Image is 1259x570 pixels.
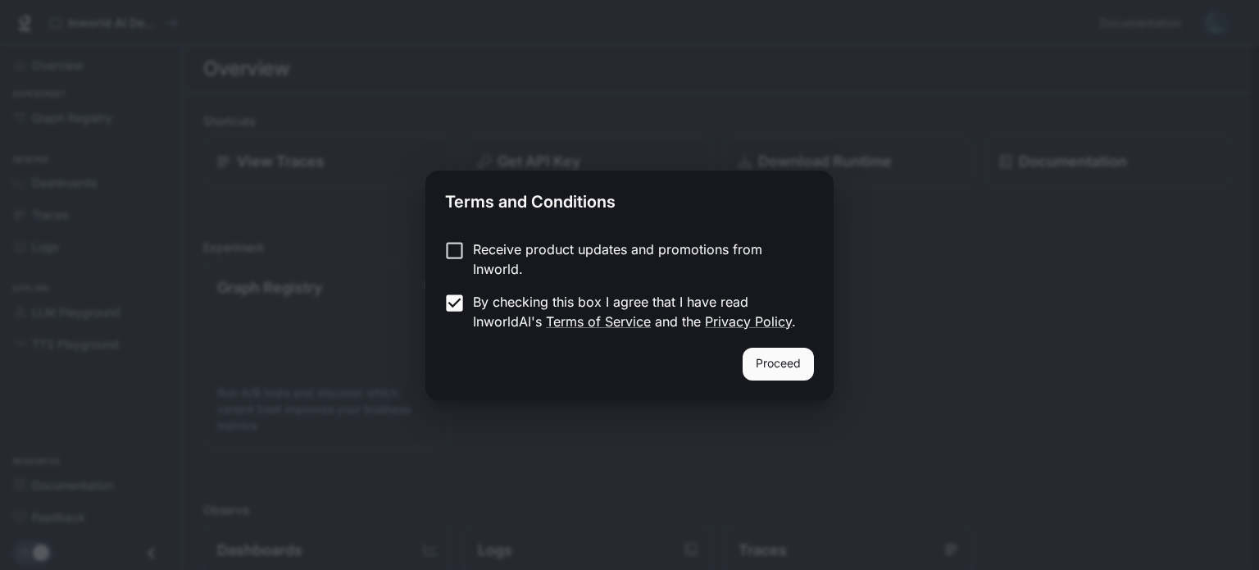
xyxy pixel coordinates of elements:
[705,313,792,330] a: Privacy Policy
[473,292,801,331] p: By checking this box I agree that I have read InworldAI's and the .
[473,239,801,279] p: Receive product updates and promotions from Inworld.
[546,313,651,330] a: Terms of Service
[743,348,814,381] button: Proceed
[425,171,834,226] h2: Terms and Conditions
